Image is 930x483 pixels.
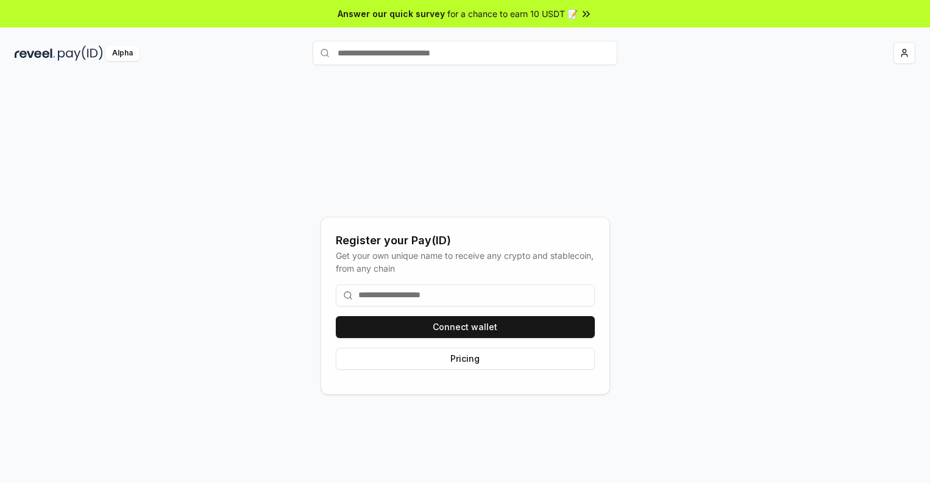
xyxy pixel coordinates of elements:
span: Answer our quick survey [338,7,445,20]
div: Register your Pay(ID) [336,232,595,249]
div: Alpha [105,46,140,61]
button: Connect wallet [336,316,595,338]
span: for a chance to earn 10 USDT 📝 [447,7,578,20]
button: Pricing [336,348,595,370]
img: pay_id [58,46,103,61]
div: Get your own unique name to receive any crypto and stablecoin, from any chain [336,249,595,275]
img: reveel_dark [15,46,55,61]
